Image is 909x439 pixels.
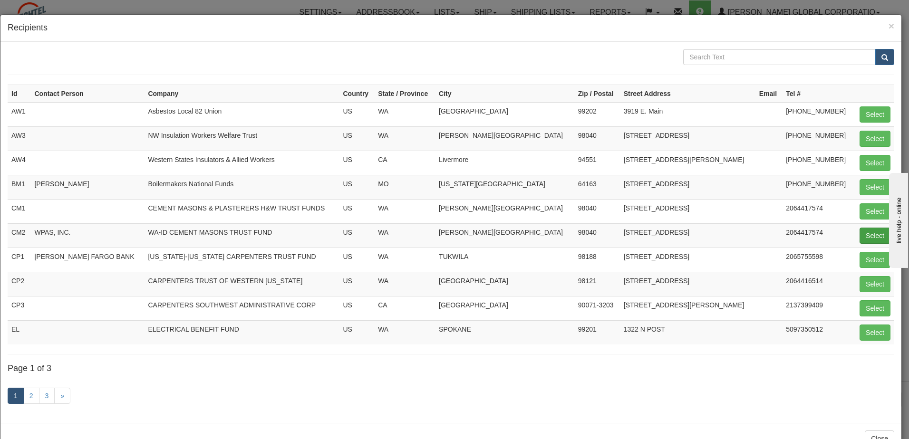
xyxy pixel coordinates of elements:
[374,248,435,272] td: WA
[889,21,894,31] button: Close
[860,324,890,341] button: Select
[144,85,339,102] th: Company
[30,175,144,199] td: [PERSON_NAME]
[574,175,620,199] td: 64163
[435,102,574,126] td: [GEOGRAPHIC_DATA]
[782,320,853,344] td: 5097350512
[620,151,755,175] td: [STREET_ADDRESS][PERSON_NAME]
[54,388,70,404] a: »
[8,126,30,151] td: AW3
[8,272,30,296] td: CP2
[8,22,894,34] h4: Recipients
[374,126,435,151] td: WA
[8,364,894,373] h4: Page 1 of 3
[782,175,853,199] td: [PHONE_NUMBER]
[620,199,755,223] td: [STREET_ADDRESS]
[574,85,620,102] th: Zip / Postal
[144,175,339,199] td: Boilermakers National Funds
[30,85,144,102] th: Contact Person
[620,85,755,102] th: Street Address
[144,296,339,320] td: CARPENTERS SOUTHWEST ADMINISTRATIVE CORP
[860,106,890,123] button: Select
[860,300,890,316] button: Select
[574,296,620,320] td: 90071-3203
[374,199,435,223] td: WA
[620,248,755,272] td: [STREET_ADDRESS]
[8,85,30,102] th: Id
[782,199,853,223] td: 2064417574
[144,223,339,248] td: WA-ID CEMENT MASONS TRUST FUND
[339,320,374,344] td: US
[8,102,30,126] td: AW1
[144,126,339,151] td: NW Insulation Workers Welfare Trust
[782,272,853,296] td: 2064416514
[887,171,908,268] iframe: chat widget
[8,223,30,248] td: CM2
[620,126,755,151] td: [STREET_ADDRESS]
[339,248,374,272] td: US
[574,272,620,296] td: 98121
[620,223,755,248] td: [STREET_ADDRESS]
[339,296,374,320] td: US
[860,131,890,147] button: Select
[620,296,755,320] td: [STREET_ADDRESS][PERSON_NAME]
[435,223,574,248] td: [PERSON_NAME][GEOGRAPHIC_DATA]
[339,175,374,199] td: US
[860,276,890,292] button: Select
[860,228,890,244] button: Select
[782,126,853,151] td: [PHONE_NUMBER]
[782,296,853,320] td: 2137399409
[8,199,30,223] td: CM1
[782,85,853,102] th: Tel #
[374,272,435,296] td: WA
[339,85,374,102] th: Country
[435,320,574,344] td: SPOKANE
[144,272,339,296] td: CARPENTERS TRUST OF WESTERN [US_STATE]
[374,151,435,175] td: CA
[620,175,755,199] td: [STREET_ADDRESS]
[144,199,339,223] td: CEMENT MASONS & PLASTERERS H&W TRUST FUNDS
[339,223,374,248] td: US
[782,102,853,126] td: [PHONE_NUMBER]
[435,126,574,151] td: [PERSON_NAME][GEOGRAPHIC_DATA]
[574,151,620,175] td: 94551
[782,151,853,175] td: [PHONE_NUMBER]
[620,320,755,344] td: 1322 N POST
[860,203,890,219] button: Select
[8,296,30,320] td: CP3
[144,102,339,126] td: Asbestos Local 82 Union
[574,199,620,223] td: 98040
[8,248,30,272] td: CP1
[339,126,374,151] td: US
[782,223,853,248] td: 2064417574
[755,85,782,102] th: Email
[339,199,374,223] td: US
[339,151,374,175] td: US
[339,102,374,126] td: US
[435,248,574,272] td: TUKWILA
[39,388,55,404] a: 3
[8,175,30,199] td: BM1
[374,85,435,102] th: State / Province
[574,320,620,344] td: 99201
[860,155,890,171] button: Select
[23,388,39,404] a: 2
[8,388,24,404] a: 1
[435,272,574,296] td: [GEOGRAPHIC_DATA]
[144,151,339,175] td: Western States Insulators & Allied Workers
[374,223,435,248] td: WA
[574,223,620,248] td: 98040
[574,248,620,272] td: 98188
[782,248,853,272] td: 2065755598
[683,49,876,65] input: Search Text
[574,102,620,126] td: 99202
[8,320,30,344] td: EL
[620,102,755,126] td: 3919 E. Main
[144,320,339,344] td: ELECTRICAL BENEFIT FUND
[860,179,890,195] button: Select
[374,296,435,320] td: CA
[435,199,574,223] td: [PERSON_NAME][GEOGRAPHIC_DATA]
[860,252,890,268] button: Select
[435,151,574,175] td: Livermore
[374,175,435,199] td: MO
